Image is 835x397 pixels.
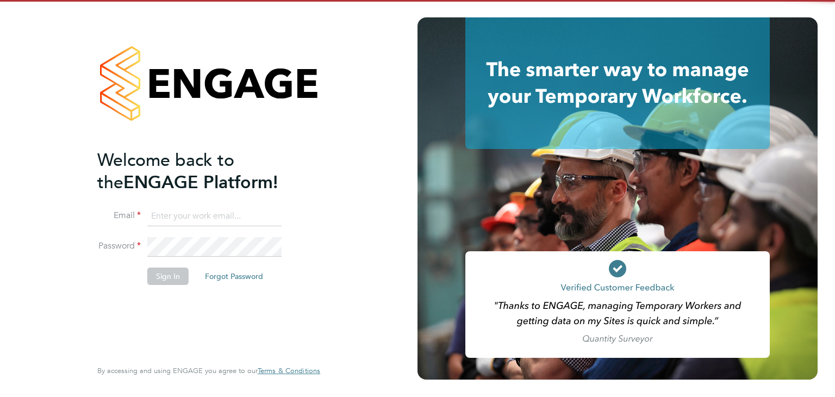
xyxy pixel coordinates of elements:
button: Forgot Password [196,268,272,285]
span: By accessing and using ENGAGE you agree to our [97,366,320,375]
button: Sign In [147,268,189,285]
span: Welcome back to the [97,150,234,193]
input: Enter your work email... [147,207,282,226]
h2: ENGAGE Platform! [97,149,309,194]
span: Terms & Conditions [258,366,320,375]
label: Password [97,240,141,252]
a: Terms & Conditions [258,367,320,375]
label: Email [97,210,141,221]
